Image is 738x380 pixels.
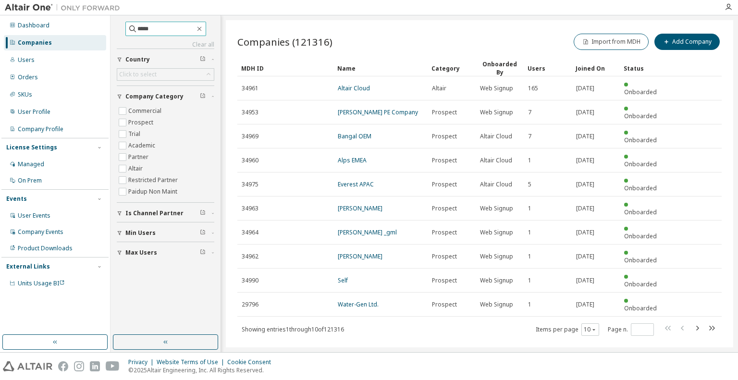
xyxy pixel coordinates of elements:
span: 29796 [242,301,258,308]
div: Companies [18,39,52,47]
div: License Settings [6,144,57,151]
span: Items per page [536,323,599,336]
span: 1 [528,229,531,236]
span: [DATE] [576,229,594,236]
a: Self [338,276,348,284]
span: 1 [528,277,531,284]
a: Alps EMEA [338,156,367,164]
span: Web Signup [480,277,513,284]
div: Joined On [576,61,616,76]
a: [PERSON_NAME] [338,252,382,260]
span: Onboarded [624,88,657,96]
span: Altair Cloud [480,157,512,164]
span: Prospect [432,157,457,164]
label: Altair [128,163,145,174]
span: Clear filter [200,209,206,217]
button: Add Company [654,34,720,50]
button: Max Users [117,242,214,263]
button: Company Category [117,86,214,107]
label: Partner [128,151,150,163]
span: [DATE] [576,133,594,140]
span: Web Signup [480,85,513,92]
span: Onboarded [624,280,657,288]
a: [PERSON_NAME] [338,204,382,212]
div: External Links [6,263,50,270]
span: Companies (121316) [237,35,332,49]
span: Prospect [432,253,457,260]
div: MDH ID [241,61,330,76]
label: Trial [128,128,142,140]
div: Onboarded By [480,60,520,76]
span: 34990 [242,277,258,284]
span: Web Signup [480,301,513,308]
a: Altair Cloud [338,84,370,92]
span: 7 [528,109,531,116]
p: © 2025 Altair Engineering, Inc. All Rights Reserved. [128,366,277,374]
div: Product Downloads [18,245,73,252]
div: Orders [18,74,38,81]
span: Prospect [432,301,457,308]
span: 1 [528,157,531,164]
span: Clear filter [200,56,206,63]
span: Onboarded [624,208,657,216]
span: Clear filter [200,229,206,237]
span: 34969 [242,133,258,140]
a: [PERSON_NAME] _gml [338,228,397,236]
div: Click to select [117,69,214,80]
div: Users [528,61,568,76]
div: Users [18,56,35,64]
span: 165 [528,85,538,92]
span: Showing entries 1 through 10 of 121316 [242,325,344,333]
div: Company Profile [18,125,63,133]
a: Clear all [117,41,214,49]
div: Website Terms of Use [157,358,227,366]
a: [PERSON_NAME] PE Company [338,108,418,116]
span: 34953 [242,109,258,116]
span: Altair Cloud [480,133,512,140]
a: Bangal OEM [338,132,371,140]
span: 34960 [242,157,258,164]
a: Everest APAC [338,180,374,188]
span: [DATE] [576,85,594,92]
span: Web Signup [480,109,513,116]
span: 1 [528,205,531,212]
div: Name [337,61,424,76]
div: Category [431,61,472,76]
span: 5 [528,181,531,188]
label: Restricted Partner [128,174,180,186]
span: Web Signup [480,205,513,212]
button: Min Users [117,222,214,244]
label: Academic [128,140,157,151]
img: youtube.svg [106,361,120,371]
span: Country [125,56,150,63]
span: Onboarded [624,232,657,240]
span: [DATE] [576,157,594,164]
span: Onboarded [624,160,657,168]
span: 34961 [242,85,258,92]
img: Altair One [5,3,125,12]
span: Prospect [432,229,457,236]
span: [DATE] [576,277,594,284]
span: 34975 [242,181,258,188]
span: Prospect [432,181,457,188]
img: facebook.svg [58,361,68,371]
span: [DATE] [576,109,594,116]
span: Prospect [432,277,457,284]
span: Web Signup [480,253,513,260]
span: [DATE] [576,205,594,212]
span: 1 [528,253,531,260]
span: Onboarded [624,256,657,264]
span: Onboarded [624,136,657,144]
div: Privacy [128,358,157,366]
span: Onboarded [624,304,657,312]
div: Cookie Consent [227,358,277,366]
span: Onboarded [624,184,657,192]
div: On Prem [18,177,42,184]
label: Commercial [128,105,163,117]
button: Country [117,49,214,70]
img: instagram.svg [74,361,84,371]
span: Prospect [432,133,457,140]
span: 34963 [242,205,258,212]
span: Altair Cloud [480,181,512,188]
img: linkedin.svg [90,361,100,371]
